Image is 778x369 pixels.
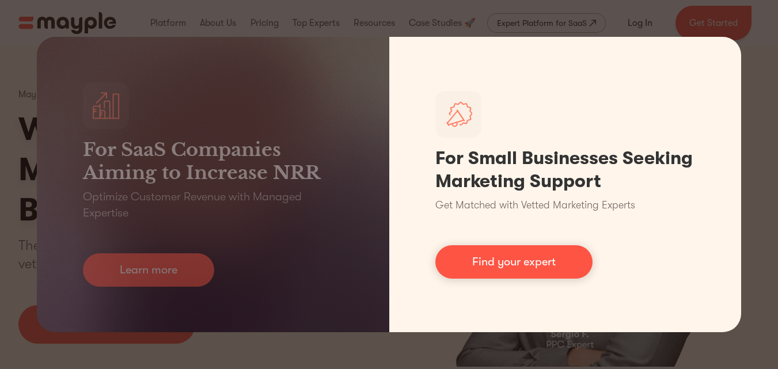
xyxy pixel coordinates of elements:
[83,253,214,287] a: Learn more
[435,147,696,193] h1: For Small Businesses Seeking Marketing Support
[435,197,635,213] p: Get Matched with Vetted Marketing Experts
[83,138,343,184] h3: For SaaS Companies Aiming to Increase NRR
[435,245,593,279] a: Find your expert
[83,189,343,221] p: Optimize Customer Revenue with Managed Expertise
